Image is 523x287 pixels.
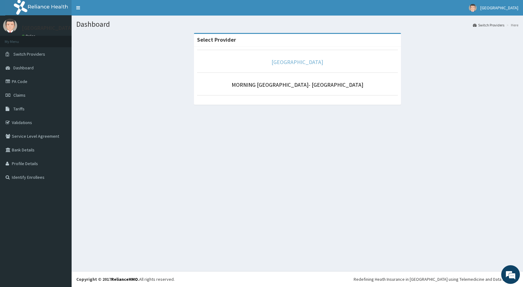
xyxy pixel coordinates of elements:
[3,170,119,192] textarea: Type your message and hit 'Enter'
[469,4,477,12] img: User Image
[22,25,73,31] p: [GEOGRAPHIC_DATA]
[197,36,236,43] strong: Select Provider
[76,20,518,28] h1: Dashboard
[13,106,25,112] span: Tariffs
[13,51,45,57] span: Switch Providers
[12,31,25,47] img: d_794563401_company_1708531726252_794563401
[76,276,139,282] strong: Copyright © 2017 .
[480,5,518,11] span: [GEOGRAPHIC_DATA]
[102,3,117,18] div: Minimize live chat window
[473,22,504,28] a: Switch Providers
[13,92,26,98] span: Claims
[505,22,518,28] li: Here
[36,78,86,141] span: We're online!
[232,81,363,88] a: MORNING [GEOGRAPHIC_DATA]- [GEOGRAPHIC_DATA]
[111,276,138,282] a: RelianceHMO
[354,276,518,282] div: Redefining Heath Insurance in [GEOGRAPHIC_DATA] using Telemedicine and Data Science!
[72,271,523,287] footer: All rights reserved.
[271,58,323,66] a: [GEOGRAPHIC_DATA]
[3,19,17,33] img: User Image
[32,35,105,43] div: Chat with us now
[22,34,37,38] a: Online
[13,65,34,71] span: Dashboard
